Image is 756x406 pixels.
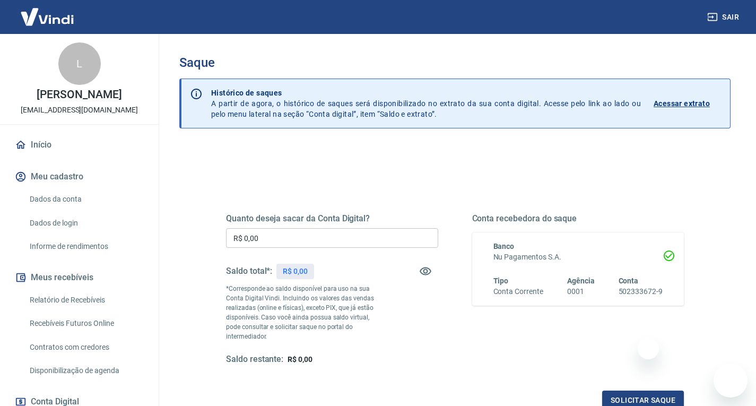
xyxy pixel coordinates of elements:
[619,277,639,285] span: Conta
[493,242,515,250] span: Banco
[493,277,509,285] span: Tipo
[25,212,146,234] a: Dados de login
[705,7,743,27] button: Sair
[13,1,82,33] img: Vindi
[472,213,684,224] h5: Conta recebedora do saque
[493,286,543,297] h6: Conta Corrente
[13,266,146,289] button: Meus recebíveis
[283,266,308,277] p: R$ 0,00
[619,286,663,297] h6: 502333672-9
[714,364,748,398] iframe: Botão para abrir a janela de mensagens
[226,284,385,341] p: *Corresponde ao saldo disponível para uso na sua Conta Digital Vindi. Incluindo os valores das ve...
[654,88,722,119] a: Acessar extrato
[288,355,312,364] span: R$ 0,00
[37,89,121,100] p: [PERSON_NAME]
[211,88,641,119] p: A partir de agora, o histórico de saques será disponibilizado no extrato da sua conta digital. Ac...
[567,286,595,297] h6: 0001
[21,105,138,116] p: [EMAIL_ADDRESS][DOMAIN_NAME]
[226,213,438,224] h5: Quanto deseja sacar da Conta Digital?
[226,266,272,277] h5: Saldo total*:
[25,236,146,257] a: Informe de rendimentos
[13,133,146,157] a: Início
[226,354,283,365] h5: Saldo restante:
[25,313,146,334] a: Recebíveis Futuros Online
[179,55,731,70] h3: Saque
[493,252,663,263] h6: Nu Pagamentos S.A.
[25,289,146,311] a: Relatório de Recebíveis
[13,165,146,188] button: Meu cadastro
[25,188,146,210] a: Dados da conta
[211,88,641,98] p: Histórico de saques
[638,338,659,359] iframe: Fechar mensagem
[25,336,146,358] a: Contratos com credores
[654,98,710,109] p: Acessar extrato
[567,277,595,285] span: Agência
[58,42,101,85] div: L
[25,360,146,382] a: Disponibilização de agenda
